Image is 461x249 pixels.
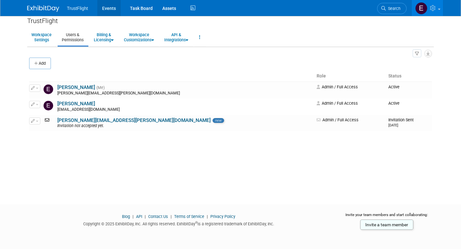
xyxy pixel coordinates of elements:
span: Admin / Full Access [317,101,358,106]
a: API &Integrations [160,29,192,45]
a: WorkspaceCustomizations [120,29,158,45]
span: | [131,214,135,219]
a: [PERSON_NAME] [57,84,95,90]
div: TrustFlight [27,17,434,25]
span: Admin / Full Access [317,84,358,89]
img: ExhibitDay [27,5,59,12]
a: API [136,214,142,219]
th: Role [314,71,385,82]
span: Active [388,101,400,106]
img: Emma Ryan [44,84,53,94]
a: Users &Permissions [58,29,88,45]
img: Emma Ryan [44,101,53,110]
a: WorkspaceSettings [27,29,56,45]
span: TrustFlight [67,6,88,11]
a: Billing &Licensing [90,29,118,45]
a: Contact Us [148,214,168,219]
a: Terms of Service [174,214,204,219]
div: Invitation not accepted yet. [57,124,312,129]
a: Invite a team member [360,220,413,230]
a: [PERSON_NAME] [57,101,95,107]
a: [PERSON_NAME][EMAIL_ADDRESS][PERSON_NAME][DOMAIN_NAME] [57,117,211,123]
span: Search [386,6,400,11]
div: Copyright © 2025 ExhibitDay, Inc. All rights reserved. ExhibitDay is a registered trademark of Ex... [27,220,330,227]
sup: ® [195,221,198,224]
a: Blog [122,214,130,219]
small: [DATE] [388,123,398,127]
a: Privacy Policy [210,214,235,219]
div: [PERSON_NAME][EMAIL_ADDRESS][PERSON_NAME][DOMAIN_NAME] [57,91,312,96]
span: | [143,214,147,219]
div: [EMAIL_ADDRESS][DOMAIN_NAME] [57,107,312,112]
span: (Me) [96,85,105,90]
span: Admin / Full Access [317,117,359,122]
div: Invite your team members and start collaborating: [339,212,434,222]
a: Search [377,3,407,14]
span: | [205,214,209,219]
span: Invitation Sent [388,117,414,127]
span: | [169,214,173,219]
span: Active [388,84,400,89]
button: Add [29,58,51,69]
img: Emma Ryan [415,2,427,14]
span: new [213,118,224,123]
th: Status [386,71,432,82]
